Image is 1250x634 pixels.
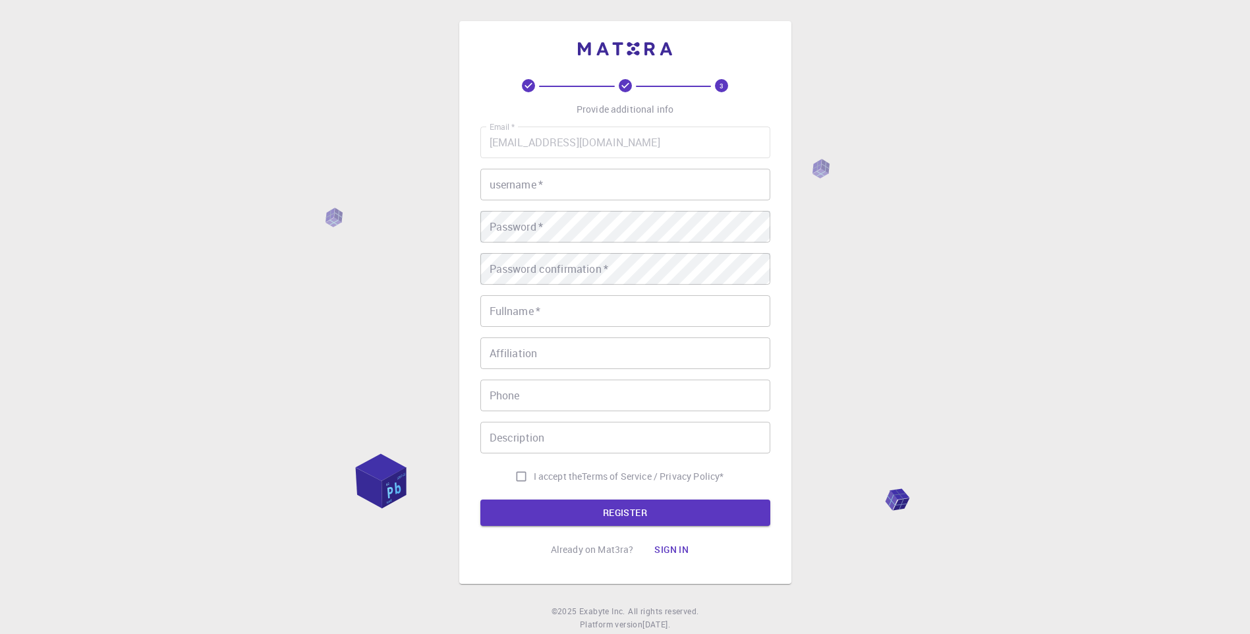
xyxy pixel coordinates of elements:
[580,618,642,631] span: Platform version
[552,605,579,618] span: © 2025
[642,619,670,629] span: [DATE] .
[582,470,724,483] a: Terms of Service / Privacy Policy*
[644,536,699,563] button: Sign in
[534,470,582,483] span: I accept the
[480,500,770,526] button: REGISTER
[579,606,625,616] span: Exabyte Inc.
[490,121,515,132] label: Email
[577,103,673,116] p: Provide additional info
[551,543,634,556] p: Already on Mat3ra?
[720,81,724,90] text: 3
[582,470,724,483] p: Terms of Service / Privacy Policy *
[579,605,625,618] a: Exabyte Inc.
[642,618,670,631] a: [DATE].
[628,605,698,618] span: All rights reserved.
